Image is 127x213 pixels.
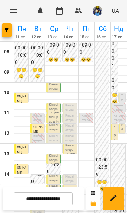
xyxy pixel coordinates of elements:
p: Кінезіотерапія ([PERSON_NAME]) [65,134,75,161]
h6: Пн [15,23,29,34]
p: Кінезіотерапія ([PERSON_NAME]) [33,134,43,161]
p: Кінезіотерапія ([PERSON_NAME]) [33,113,43,141]
span: [PERSON_NAME] [17,90,26,103]
h6: 12 [4,130,9,137]
h6: 17 серп [112,34,126,40]
h6: 15 серп [80,34,93,40]
p: Кінезіотерапія ([PERSON_NAME]) [82,113,91,141]
h6: 09 [4,69,9,76]
h6: Нд [112,23,126,34]
h6: Пт [80,23,93,34]
h6: 😴😴😴 [63,57,76,70]
h6: 00:00 - 09:00 [80,34,92,56]
h6: 13 серп [47,34,61,40]
h6: 12 серп [31,34,45,40]
button: Menu [5,3,22,19]
p: Кінезіотерапія ([PERSON_NAME]) [65,103,75,131]
h6: 00:00 - 10:00 [31,44,44,66]
h6: 11 [4,109,9,117]
h6: 13 [4,150,9,158]
p: Кінезіотерапія ([PERSON_NAME]) [65,113,75,141]
h6: Чт [63,23,77,34]
h6: 14:00 - 14:30 [47,153,60,175]
h6: 00:00 - 10:00 [15,44,28,66]
span: [PERSON_NAME] [17,141,26,154]
h6: Сб [96,23,110,34]
h6: 11 серп [15,34,29,40]
h6: 😴😴😴 [80,57,92,70]
span: [PERSON_NAME] [17,162,26,174]
h6: 😴😴😴 [96,179,109,192]
span: [PERSON_NAME] [33,121,43,134]
h6: 14:30 - 15:00 [31,163,44,185]
p: Кінезіотерапія ([PERSON_NAME]) [49,134,59,161]
h6: 14 [4,171,9,178]
h6: 10 [4,89,9,96]
h6: Вт [31,23,45,34]
p: Кінезіотерапія ([PERSON_NAME]) [65,124,75,151]
h6: 00:00 - 23:59 [96,156,109,178]
h6: 08 [4,48,9,56]
h6: 00:00 - 09:00 [63,34,76,56]
img: d1dec607e7f372b62d1bb04098aa4c64.jpeg [93,6,102,16]
h6: 00:00 - 11:00 [112,33,117,92]
h6: 16 серп [96,34,110,40]
p: Кінезіотерапія ([PERSON_NAME]) [114,113,124,141]
p: Кінезіотерапія ([PERSON_NAME]) [114,103,124,131]
h6: 14 серп [63,34,77,40]
h6: 00:00 - 09:00 [47,34,60,56]
h6: 😴😴😴 [112,92,117,111]
h6: 😴😴😴 [15,67,28,80]
span: UA [112,7,119,14]
h6: 😴😴😴 [47,57,60,70]
p: Кінезіотерапія ([PERSON_NAME]) [65,175,75,202]
h6: 😴😴😴 [31,67,44,80]
button: UA [109,4,122,17]
h6: Ср [47,23,61,34]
